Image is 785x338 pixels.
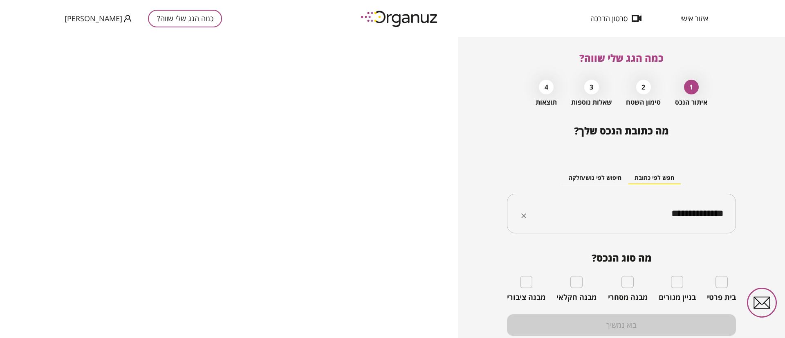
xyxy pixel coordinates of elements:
[684,80,699,94] div: 1
[675,98,707,106] span: איתור הנכס
[574,124,669,137] span: מה כתובת הנכס שלך?
[556,293,597,302] span: מבנה חקלאי
[659,293,696,302] span: בניין מגורים
[579,51,664,65] span: כמה הגג שלי שווה?
[668,14,720,22] button: איזור אישי
[148,10,222,27] button: כמה הגג שלי שווה?
[626,98,661,106] span: סימון השטח
[608,293,648,302] span: מבנה מסחרי
[584,80,599,94] div: 3
[507,252,736,264] span: מה סוג הנכס?
[636,80,651,94] div: 2
[707,293,736,302] span: בית פרטי
[65,14,122,22] span: [PERSON_NAME]
[507,293,545,302] span: מבנה ציבורי
[590,14,628,22] span: סרטון הדרכה
[571,98,612,106] span: שאלות נוספות
[628,172,681,184] button: חפש לפי כתובת
[562,172,628,184] button: חיפוש לפי גוש/חלקה
[518,210,529,222] button: Clear
[680,14,708,22] span: איזור אישי
[355,7,445,30] img: logo
[536,98,557,106] span: תוצאות
[578,14,654,22] button: סרטון הדרכה
[65,13,132,24] button: [PERSON_NAME]
[539,80,554,94] div: 4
